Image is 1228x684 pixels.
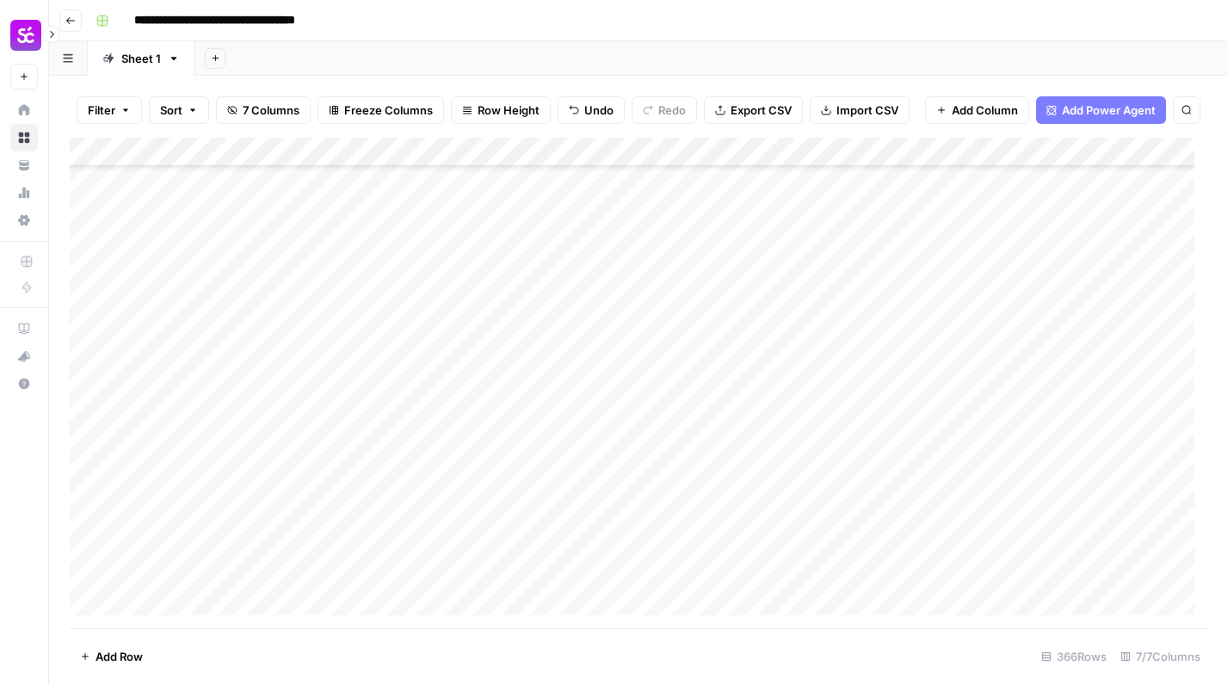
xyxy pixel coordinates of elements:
a: Usage [10,179,38,206]
span: Row Height [478,102,540,119]
button: Filter [77,96,142,124]
span: Sort [160,102,182,119]
button: Help + Support [10,370,38,397]
a: Sheet 1 [88,41,194,76]
a: AirOps Academy [10,315,38,342]
button: Workspace: Smartcat [10,14,38,57]
a: Settings [10,206,38,234]
button: Freeze Columns [318,96,444,124]
span: Export CSV [731,102,792,119]
div: 366 Rows [1034,643,1114,670]
button: Add Column [925,96,1029,124]
div: What's new? [11,343,37,369]
button: Sort [149,96,209,124]
button: Undo [558,96,625,124]
div: Sheet 1 [121,50,161,67]
span: Filter [88,102,115,119]
div: 7/7 Columns [1114,643,1207,670]
button: Add Power Agent [1036,96,1166,124]
span: Freeze Columns [344,102,433,119]
button: What's new? [10,342,38,370]
span: Add Power Agent [1062,102,1156,119]
button: Row Height [451,96,551,124]
button: Redo [632,96,697,124]
button: Add Row [70,643,153,670]
a: Your Data [10,151,38,179]
span: Add Row [96,648,143,665]
span: Redo [658,102,686,119]
img: Smartcat Logo [10,20,41,51]
button: 7 Columns [216,96,311,124]
a: Home [10,96,38,124]
a: Browse [10,124,38,151]
span: 7 Columns [243,102,299,119]
span: Import CSV [836,102,898,119]
span: Undo [584,102,614,119]
span: Add Column [952,102,1018,119]
button: Export CSV [704,96,803,124]
button: Import CSV [810,96,910,124]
